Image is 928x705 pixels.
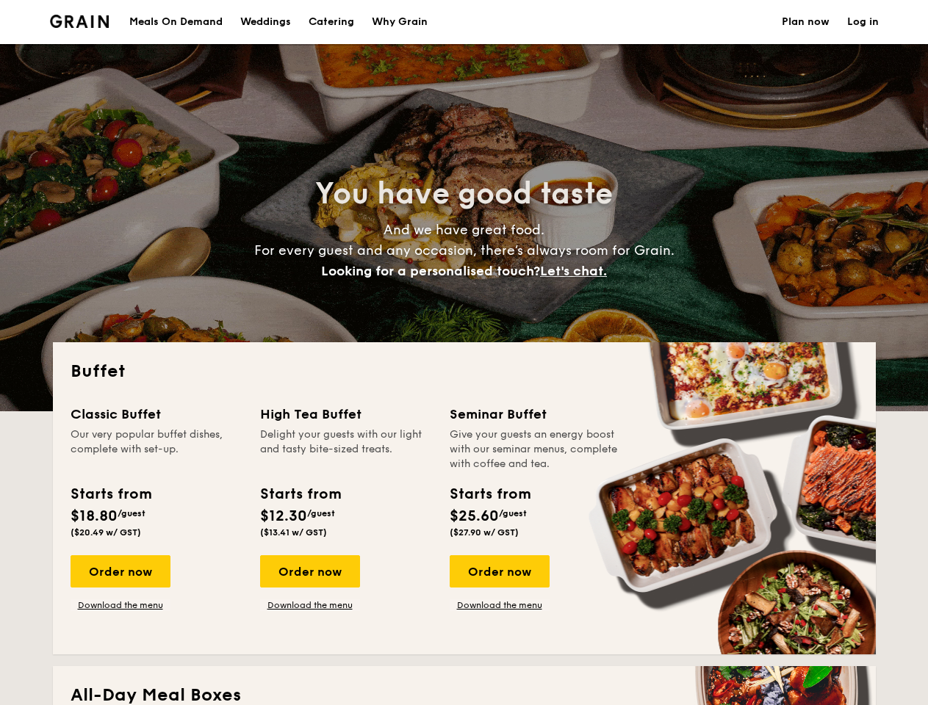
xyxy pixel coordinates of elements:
h2: Buffet [71,360,858,383]
div: Seminar Buffet [450,404,622,424]
div: Order now [450,555,550,587]
span: And we have great food. For every guest and any occasion, there’s always room for Grain. [254,222,675,279]
span: $25.60 [450,507,499,525]
div: Give your guests an energy boost with our seminar menus, complete with coffee and tea. [450,427,622,471]
div: Our very popular buffet dishes, complete with set-up. [71,427,242,471]
div: Starts from [71,483,151,505]
span: ($13.41 w/ GST) [260,527,327,538]
span: Looking for a personalised touch? [321,263,540,279]
span: /guest [118,508,145,518]
div: Classic Buffet [71,404,242,424]
div: Order now [260,555,360,587]
img: Grain [50,15,109,28]
span: ($20.49 w/ GST) [71,527,141,538]
a: Download the menu [450,599,550,611]
div: Delight your guests with our light and tasty bite-sized treats. [260,427,432,471]
a: Download the menu [260,599,360,611]
div: Order now [71,555,170,587]
a: Logotype [50,15,109,28]
span: ($27.90 w/ GST) [450,527,519,538]
div: Starts from [260,483,340,505]
div: Starts from [450,483,530,505]
span: You have good taste [315,176,613,211]
span: /guest [499,508,527,518]
span: Let's chat. [540,263,607,279]
span: $18.80 [71,507,118,525]
div: High Tea Buffet [260,404,432,424]
span: $12.30 [260,507,307,525]
span: /guest [307,508,335,518]
a: Download the menu [71,599,170,611]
